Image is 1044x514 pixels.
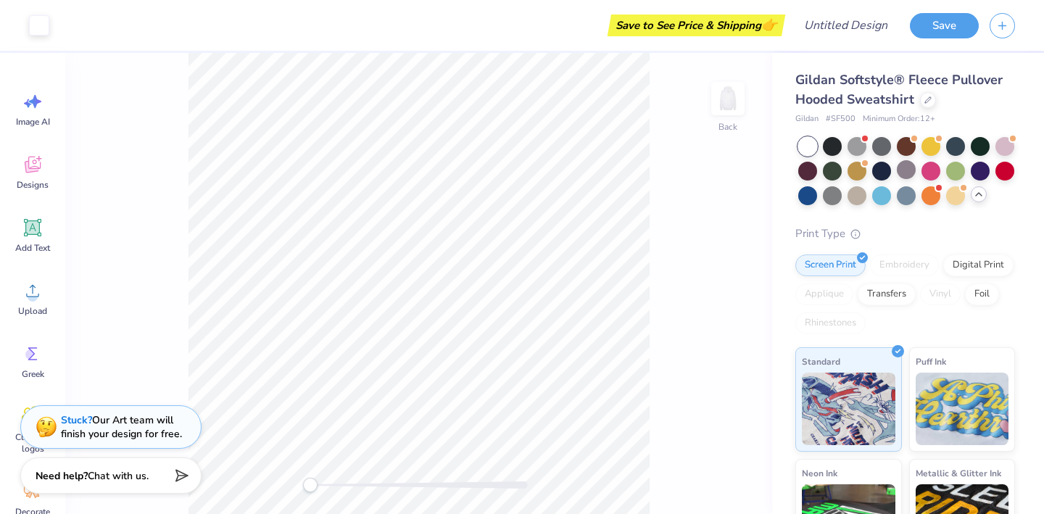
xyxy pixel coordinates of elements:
[16,116,50,128] span: Image AI
[943,254,1014,276] div: Digital Print
[795,312,866,334] div: Rhinestones
[916,373,1009,445] img: Puff Ink
[792,11,899,40] input: Untitled Design
[916,354,946,369] span: Puff Ink
[713,84,742,113] img: Back
[863,113,935,125] span: Minimum Order: 12 +
[88,469,149,483] span: Chat with us.
[802,465,837,481] span: Neon Ink
[17,179,49,191] span: Designs
[802,373,895,445] img: Standard
[795,225,1015,242] div: Print Type
[910,13,979,38] button: Save
[303,478,318,492] div: Accessibility label
[795,283,853,305] div: Applique
[18,305,47,317] span: Upload
[916,465,1001,481] span: Metallic & Glitter Ink
[36,469,88,483] strong: Need help?
[795,113,819,125] span: Gildan
[870,254,939,276] div: Embroidery
[611,14,782,36] div: Save to See Price & Shipping
[858,283,916,305] div: Transfers
[61,413,92,427] strong: Stuck?
[795,71,1003,108] span: Gildan Softstyle® Fleece Pullover Hooded Sweatshirt
[965,283,999,305] div: Foil
[9,431,57,455] span: Clipart & logos
[826,113,855,125] span: # SF500
[802,354,840,369] span: Standard
[761,16,777,33] span: 👉
[22,368,44,380] span: Greek
[920,283,961,305] div: Vinyl
[795,254,866,276] div: Screen Print
[61,413,182,441] div: Our Art team will finish your design for free.
[718,120,737,133] div: Back
[15,242,50,254] span: Add Text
